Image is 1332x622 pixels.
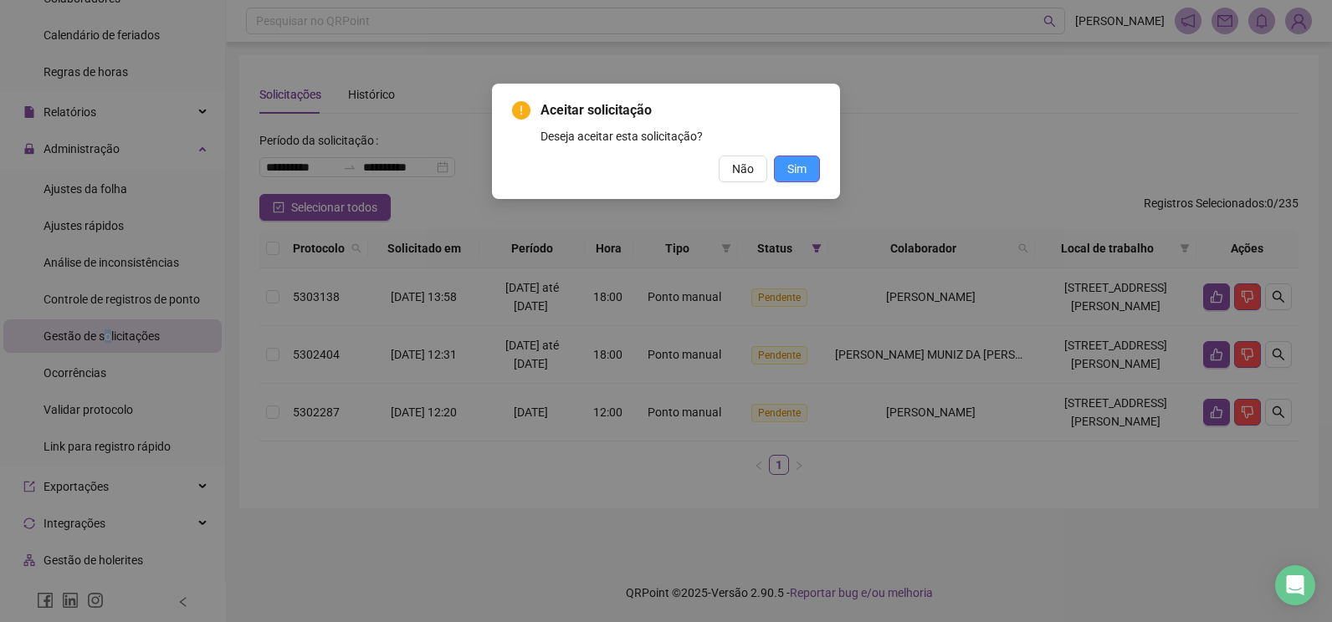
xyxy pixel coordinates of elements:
div: Open Intercom Messenger [1275,565,1315,605]
span: Aceitar solicitação [540,100,820,120]
span: Sim [787,160,807,178]
span: exclamation-circle [512,101,530,120]
div: Deseja aceitar esta solicitação? [540,127,820,145]
button: Sim [774,155,820,182]
button: Não [719,155,767,182]
span: Não [732,160,754,178]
